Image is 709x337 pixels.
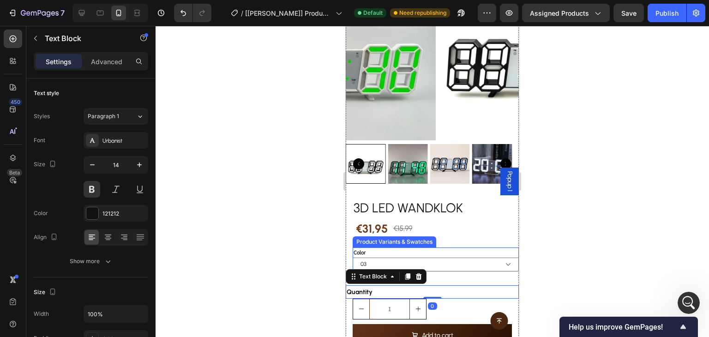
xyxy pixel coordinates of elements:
[7,158,177,216] div: Roxanne diz…
[7,158,151,208] div: Please make the default our duplicate page here, and publish it for use:
[9,98,22,106] div: 450
[678,292,700,314] iframe: Intercom live chat
[569,323,678,331] span: Help us improve GemPages!
[522,4,610,22] button: Assigned Products
[34,310,49,318] div: Width
[7,112,177,158] div: user diz…
[34,253,148,270] button: Show more
[34,89,59,97] div: Text style
[34,112,50,120] div: Styles
[7,169,22,176] div: Beta
[7,215,177,243] div: user diz…
[15,163,144,181] div: Please make the default our duplicate page here, and publish it for use:
[60,7,65,18] p: 7
[162,4,179,20] div: Fechar
[34,231,60,244] div: Align
[14,266,22,274] button: Upload do anexo
[46,57,72,66] p: Settings
[655,8,679,18] div: Publish
[102,210,146,218] div: 121212
[70,257,113,266] div: Show more
[102,137,146,145] div: Urbanist
[34,158,58,171] div: Size
[363,9,383,17] span: Default
[84,306,148,322] input: Auto
[8,247,177,263] textarea: Envie uma mensagem...
[84,108,148,125] button: Paragraph 1
[34,286,58,299] div: Size
[158,263,173,277] button: Enviar uma mensagem
[4,4,69,22] button: 7
[7,243,151,281] div: Kindly try it on your side and let me know the result so I can further assist you 😊
[569,321,689,332] button: Show survey - Help us improve GemPages!
[648,4,686,22] button: Publish
[91,57,122,66] p: Advanced
[7,20,177,112] div: user diz…
[245,8,332,18] span: [[PERSON_NAME]] Product Page - [DATE] 07:52:24
[152,215,177,235] div: ok!
[174,4,211,22] div: Undo/Redo
[45,33,123,44] p: Text Block
[59,266,66,274] button: Start recording
[88,112,119,120] span: Paragraph 1
[530,8,589,18] span: Assigned Products
[41,118,170,145] div: i unpublish the "template product page", now i have to public the "annie gem pages"?
[34,136,45,144] div: Font
[399,9,446,17] span: Need republishing
[29,266,36,274] button: Selecionador de Emoji
[160,221,170,230] div: ok!
[613,4,644,22] button: Save
[44,266,51,274] button: Selecionador de GIF
[621,9,637,17] span: Save
[241,8,243,18] span: /
[7,243,177,289] div: Roxanne diz…
[34,209,48,217] div: Color
[346,26,519,337] iframe: Design area
[33,112,177,150] div: i unpublish the "template product page", now i have to public the "annie gem pages"?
